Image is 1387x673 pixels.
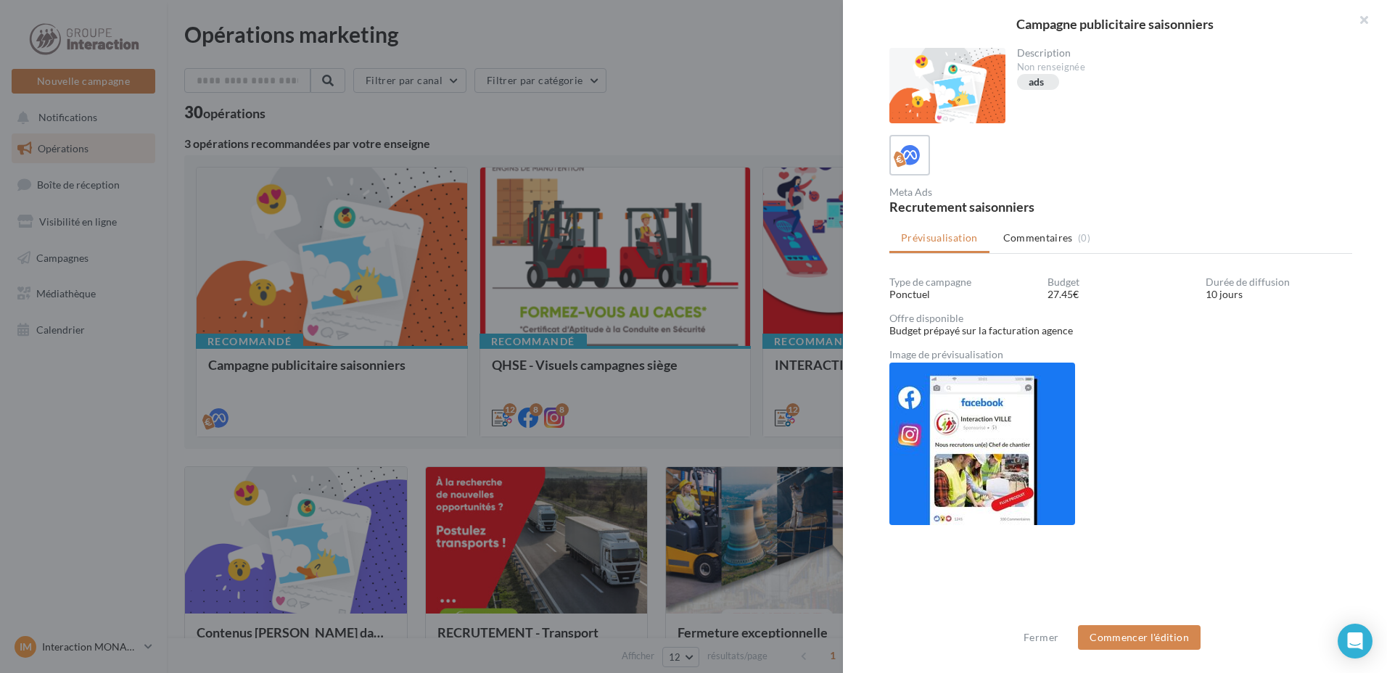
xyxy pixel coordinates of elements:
[889,187,1115,197] div: Meta Ads
[1017,48,1341,58] div: Description
[889,323,1352,338] div: Budget prépayé sur la facturation agence
[889,350,1352,360] div: Image de prévisualisation
[889,200,1115,213] div: Recrutement saisonniers
[866,17,1364,30] div: Campagne publicitaire saisonniers
[1206,287,1352,302] div: 10 jours
[1048,287,1194,302] div: 27.45€
[1206,277,1352,287] div: Durée de diffusion
[1029,77,1045,88] div: ads
[1017,61,1341,74] div: Non renseignée
[1078,232,1090,244] span: (0)
[1078,625,1201,650] button: Commencer l'édition
[1338,624,1372,658] div: Open Intercom Messenger
[1048,277,1194,287] div: Budget
[889,313,1352,323] div: Offre disponible
[889,287,1036,302] div: Ponctuel
[1018,629,1064,646] button: Fermer
[1003,231,1073,245] span: Commentaires
[889,363,1075,525] img: 34b60d642814631a584a2e3f9940d448.jpg
[889,277,1036,287] div: Type de campagne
